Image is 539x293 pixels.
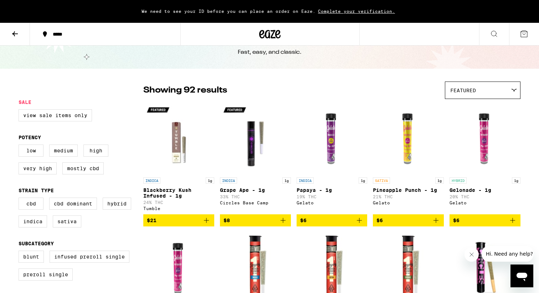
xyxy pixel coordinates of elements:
[143,214,214,226] button: Add to bag
[297,194,368,199] p: 19% THC
[19,251,44,263] label: Blunt
[373,200,444,205] div: Gelato
[220,177,237,184] p: INDICA
[19,268,73,281] label: Preroll Single
[53,215,81,227] label: Sativa
[206,177,214,184] p: 1g
[512,177,520,184] p: 1g
[482,246,533,262] iframe: Message from company
[450,187,520,193] p: Gelonade - 1g
[143,206,214,211] div: Tumble
[373,103,444,214] a: Open page for Pineapple Punch - 1g from Gelato
[373,194,444,199] p: 21% THC
[297,103,368,214] a: Open page for Papaya - 1g from Gelato
[19,198,43,210] label: CBD
[376,218,383,223] span: $6
[373,187,444,193] p: Pineapple Punch - 1g
[220,194,291,199] p: 33% THC
[103,198,131,210] label: Hybrid
[450,194,520,199] p: 20% THC
[143,84,227,96] p: Showing 92 results
[453,218,460,223] span: $6
[147,218,156,223] span: $21
[300,218,307,223] span: $6
[297,187,368,193] p: Papaya - 1g
[450,177,467,184] p: HYBRID
[315,9,397,14] span: Complete your verification.
[373,177,390,184] p: SATIVA
[297,103,368,174] img: Gelato - Papaya - 1g
[510,265,533,287] iframe: Button to launch messaging window
[297,214,368,226] button: Add to bag
[373,103,444,174] img: Gelato - Pineapple Punch - 1g
[19,109,92,121] label: View Sale Items Only
[297,200,368,205] div: Gelato
[19,241,54,246] legend: Subcategory
[19,135,41,140] legend: Potency
[224,218,230,223] span: $8
[464,247,479,262] iframe: Close message
[359,177,367,184] p: 1g
[373,214,444,226] button: Add to bag
[220,187,291,193] p: Grape Ape - 1g
[143,177,160,184] p: INDICA
[142,9,315,14] span: We need to see your ID before you can place an order on Eaze.
[143,103,214,174] img: Tumble - Blackberry Kush Infused - 1g
[62,162,104,174] label: Mostly CBD
[19,188,54,193] legend: Strain Type
[19,99,31,105] legend: Sale
[297,177,314,184] p: INDICA
[50,251,129,263] label: Infused Preroll Single
[19,145,43,157] label: Low
[49,198,97,210] label: CBD Dominant
[143,187,214,199] p: Blackberry Kush Infused - 1g
[19,162,57,174] label: Very High
[450,88,476,93] span: Featured
[450,200,520,205] div: Gelato
[450,214,520,226] button: Add to bag
[450,103,520,174] img: Gelato - Gelonade - 1g
[238,48,302,56] div: Fast, easy, and classic.
[220,214,291,226] button: Add to bag
[450,103,520,214] a: Open page for Gelonade - 1g from Gelato
[143,103,214,214] a: Open page for Blackberry Kush Infused - 1g from Tumble
[282,177,291,184] p: 1g
[220,103,291,214] a: Open page for Grape Ape - 1g from Circles Base Camp
[19,215,47,227] label: Indica
[49,145,78,157] label: Medium
[435,177,444,184] p: 1g
[143,200,214,205] p: 24% THC
[220,103,291,174] img: Circles Base Camp - Grape Ape - 1g
[83,145,108,157] label: High
[220,200,291,205] div: Circles Base Camp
